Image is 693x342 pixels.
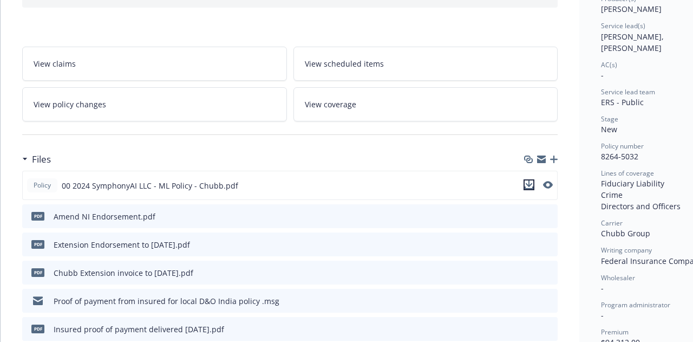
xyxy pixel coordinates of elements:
span: - [601,70,604,80]
span: Lines of coverage [601,169,654,178]
div: Insured proof of payment delivered [DATE].pdf [54,324,224,335]
button: preview file [544,239,553,250]
span: Wholesaler [601,273,635,282]
span: pdf [31,325,44,333]
a: View claims [22,47,287,81]
h3: Files [32,152,51,166]
span: 8264-5032 [601,151,638,162]
button: download file [526,267,535,279]
span: [PERSON_NAME] [601,4,662,14]
span: [PERSON_NAME], [PERSON_NAME] [601,31,666,53]
span: Service lead team [601,87,655,96]
div: Files [22,152,51,166]
button: preview file [543,179,553,192]
span: View policy changes [34,99,106,110]
span: AC(s) [601,60,617,69]
span: 00 2024 SymphonyAI LLC - ML Policy - Chubb.pdf [62,180,238,191]
span: New [601,124,617,134]
button: download file [524,179,534,192]
button: preview file [543,181,553,189]
button: preview file [544,324,553,335]
span: pdf [31,212,44,220]
div: Proof of payment from insured for local D&O India policy .msg [54,295,279,307]
button: preview file [544,267,553,279]
span: - [601,310,604,320]
button: preview file [544,211,553,222]
span: Chubb Group [601,228,650,238]
span: Carrier [601,218,623,228]
span: pdf [31,268,44,276]
span: Program administrator [601,300,670,309]
button: download file [526,239,535,250]
button: download file [524,179,534,190]
span: Policy [31,180,53,190]
span: - [601,283,604,293]
span: View scheduled items [305,58,384,69]
button: download file [526,295,535,307]
button: download file [526,324,535,335]
div: Amend NI Endorsement.pdf [54,211,155,222]
span: View claims [34,58,76,69]
a: View coverage [293,87,558,121]
span: Policy number [601,141,644,151]
div: Chubb Extension invoice to [DATE].pdf [54,267,193,279]
span: pdf [31,240,44,248]
div: Extension Endorsement to [DATE].pdf [54,239,190,250]
a: View policy changes [22,87,287,121]
button: preview file [544,295,553,307]
span: Service lead(s) [601,21,645,30]
span: Writing company [601,246,652,255]
span: Premium [601,327,629,337]
button: download file [526,211,535,222]
span: ERS - Public [601,97,644,107]
span: View coverage [305,99,356,110]
a: View scheduled items [293,47,558,81]
span: Stage [601,114,618,124]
